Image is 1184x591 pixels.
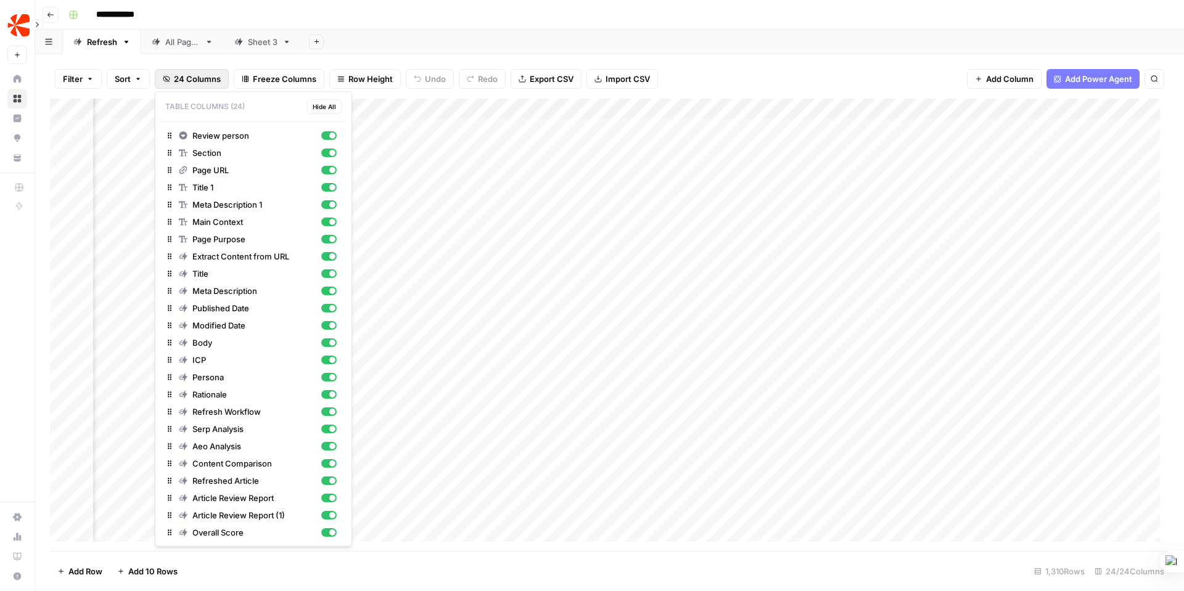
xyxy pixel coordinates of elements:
span: Freeze Columns [253,73,316,85]
span: Export CSV [530,73,573,85]
button: Hide All [307,99,342,114]
button: Add Column [967,69,1042,89]
div: 24 Columns [155,91,352,547]
button: Sort [107,69,150,89]
div: 1,310 Rows [1029,561,1090,581]
span: ICP [192,354,316,366]
button: Filter [55,69,102,89]
button: Row Height [329,69,401,89]
span: Serp Analysis [192,423,316,435]
a: All Pages [141,30,224,54]
span: Add Power Agent [1065,73,1132,85]
span: Title 1 [192,181,316,194]
span: Redo [478,73,498,85]
span: Filter [63,73,83,85]
span: Meta Description 1 [192,198,316,211]
a: Learning Hub [7,547,27,566]
a: Usage [7,527,27,547]
button: Undo [406,69,454,89]
button: Help + Support [7,566,27,586]
span: Body [192,336,316,349]
span: Refresh Workflow [192,406,316,418]
div: All Pages [165,36,200,48]
button: Redo [459,69,506,89]
a: Insights [7,108,27,128]
a: Settings [7,507,27,527]
span: Article Review Report [192,492,316,504]
span: Add Row [68,565,102,577]
p: Table Columns (24) [160,97,347,116]
div: 24/24 Columns [1090,561,1169,581]
span: Rationale [192,388,316,401]
button: Add Power Agent [1046,69,1140,89]
span: Hide All [313,102,336,112]
button: Export CSV [511,69,582,89]
span: Title [192,267,316,280]
span: Page URL [192,164,316,176]
span: Add Column [986,73,1034,85]
span: 24 Columns [174,73,221,85]
span: Add 10 Rows [128,565,178,577]
a: Opportunities [7,128,27,148]
span: Main Context [192,216,316,228]
a: Browse [7,89,27,108]
button: 24 Columns [155,69,229,89]
button: Import CSV [586,69,658,89]
span: Content Comparison [192,457,316,470]
span: Meta Description [192,285,316,297]
span: Review person [192,129,316,142]
a: Home [7,69,27,89]
span: Row Height [348,73,393,85]
a: Refresh [63,30,141,54]
button: Add Row [50,561,110,581]
button: Add 10 Rows [110,561,185,581]
span: Aeo Analysis [192,440,316,452]
span: Undo [425,73,446,85]
img: ChargebeeOps Logo [7,14,30,36]
span: Refreshed Article [192,475,316,487]
div: Sheet 3 [248,36,277,48]
span: Overall Score [192,526,316,539]
span: Page Purpose [192,233,316,245]
span: Published Date [192,302,316,314]
span: Persona [192,371,316,383]
button: Workspace: ChargebeeOps [7,10,27,41]
span: Import CSV [606,73,650,85]
a: Your Data [7,148,27,168]
span: Sort [115,73,131,85]
button: Freeze Columns [234,69,324,89]
div: Refresh [87,36,117,48]
span: Section [192,147,316,159]
span: Article Review Report (1) [192,509,316,521]
span: Modified Date [192,319,316,332]
a: Sheet 3 [224,30,302,54]
span: Extract Content from URL [192,250,316,263]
